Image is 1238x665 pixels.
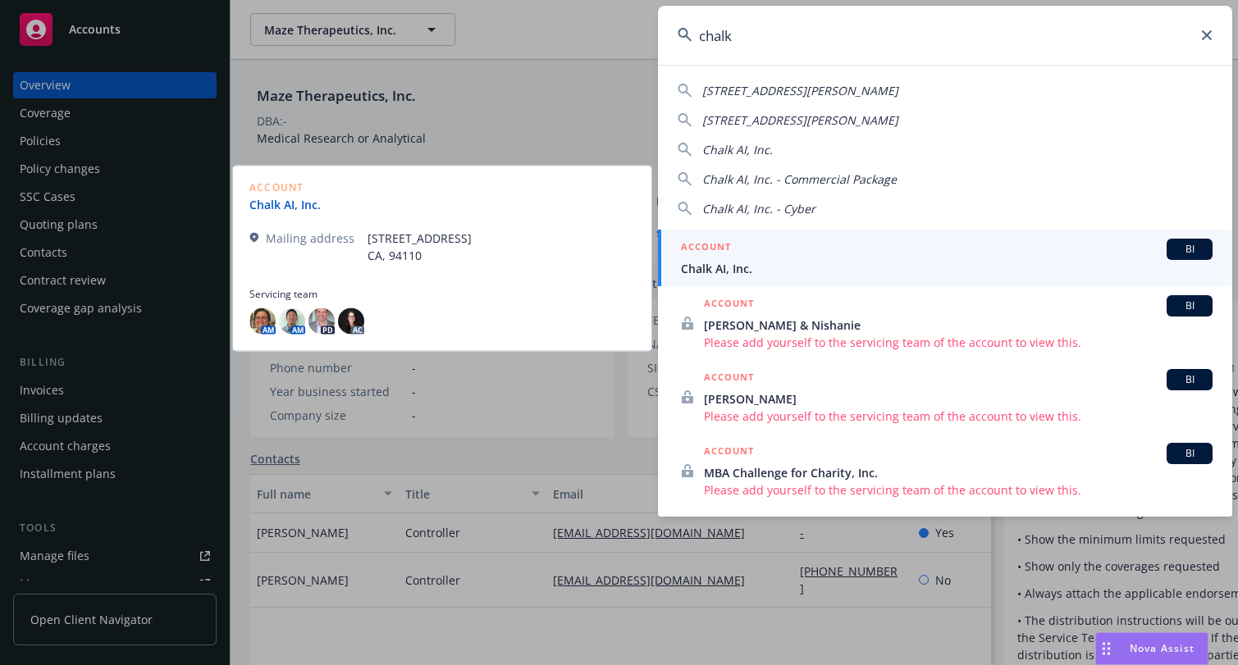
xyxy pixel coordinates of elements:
span: BI [1173,446,1206,461]
span: BI [1173,372,1206,387]
a: ACCOUNTBI[PERSON_NAME]Please add yourself to the servicing team of the account to view this. [658,360,1232,434]
h5: ACCOUNT [704,369,754,389]
a: ACCOUNTBI[PERSON_NAME] & NishaniePlease add yourself to the servicing team of the account to view... [658,286,1232,360]
span: [STREET_ADDRESS][PERSON_NAME] [702,83,898,98]
span: [PERSON_NAME] & Nishanie [704,317,1213,334]
span: MBA Challenge for Charity, Inc. [704,464,1213,481]
span: Please add yourself to the servicing team of the account to view this. [704,408,1213,425]
h5: ACCOUNT [704,443,754,462]
span: Nova Assist [1130,641,1195,655]
a: ACCOUNTBIMBA Challenge for Charity, Inc.Please add yourself to the servicing team of the account ... [658,434,1232,508]
span: Chalk AI, Inc. [702,142,773,157]
button: Nova Assist [1095,632,1208,665]
input: Search... [658,6,1232,65]
span: Chalk AI, Inc. - Cyber [702,201,815,216]
span: Chalk AI, Inc. - Commercial Package [702,171,897,187]
h5: ACCOUNT [704,295,754,315]
span: Please add yourself to the servicing team of the account to view this. [704,481,1213,499]
span: [STREET_ADDRESS][PERSON_NAME] [702,112,898,128]
div: Drag to move [1096,633,1117,664]
span: [PERSON_NAME] [704,390,1213,408]
span: Chalk AI, Inc. [681,260,1213,277]
span: BI [1173,298,1206,313]
a: ACCOUNTBIChalk AI, Inc. [658,230,1232,286]
span: BI [1173,242,1206,257]
span: Please add yourself to the servicing team of the account to view this. [704,334,1213,351]
h5: ACCOUNT [681,239,731,258]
